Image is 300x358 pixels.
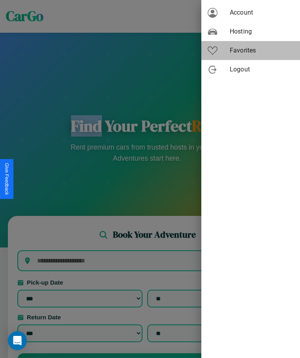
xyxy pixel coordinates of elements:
div: Favorites [201,41,300,60]
span: Account [230,8,294,17]
span: Logout [230,65,294,74]
div: Account [201,3,300,22]
span: Hosting [230,27,294,36]
div: Open Intercom Messenger [8,331,27,350]
div: Hosting [201,22,300,41]
span: Favorites [230,46,294,55]
div: Logout [201,60,300,79]
div: Give Feedback [4,163,9,195]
